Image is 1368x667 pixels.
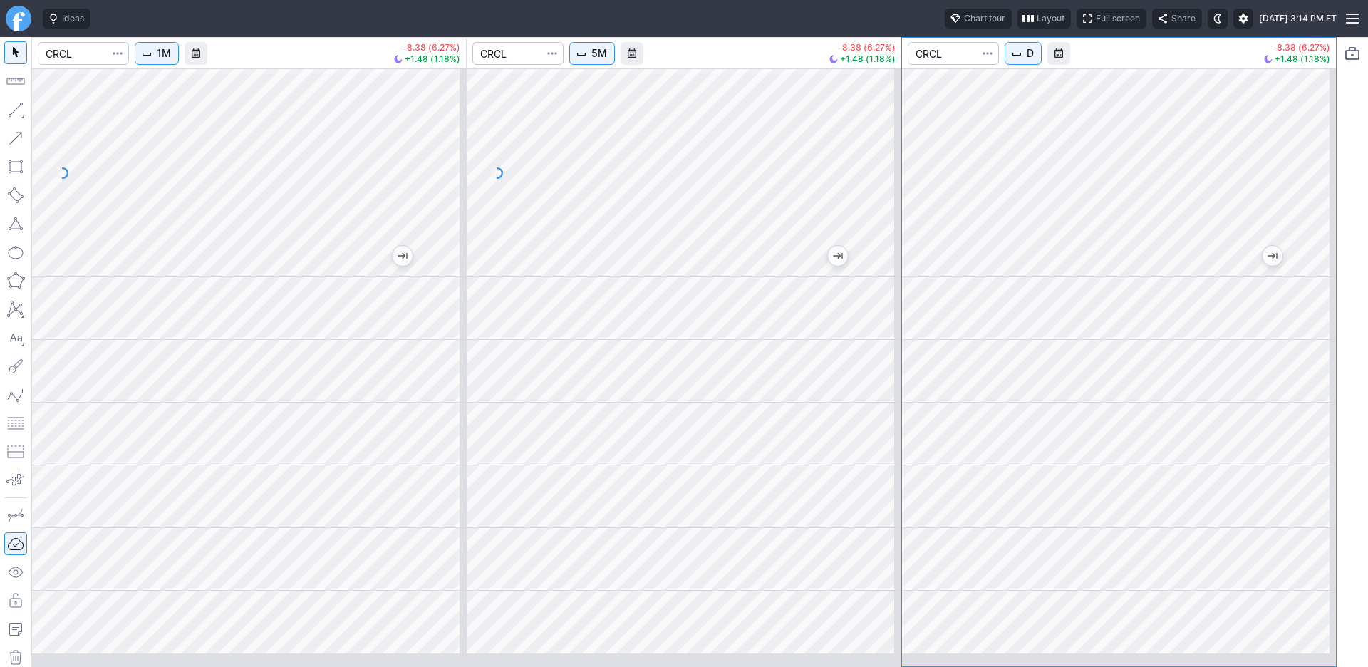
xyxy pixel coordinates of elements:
[4,355,27,378] button: Brush
[4,70,27,93] button: Measure
[1264,43,1330,52] p: -8.38 (6.27%)
[4,618,27,641] button: Add note
[1005,42,1042,65] button: Interval
[4,127,27,150] button: Arrow
[4,41,27,64] button: Mouse
[1263,246,1282,266] button: Jump to the most recent bar
[1259,11,1337,26] span: [DATE] 3:14 PM ET
[157,46,171,61] span: 1M
[978,42,997,65] button: Search
[1047,42,1070,65] button: Range
[569,42,615,65] button: Interval
[185,42,207,65] button: Range
[4,212,27,235] button: Triangle
[1017,9,1071,29] button: Layout
[394,43,460,52] p: -8.38 (6.27%)
[4,326,27,349] button: Text
[38,42,129,65] input: Search
[4,561,27,584] button: Hide drawings
[621,42,643,65] button: Range
[1275,55,1330,63] span: +1.48 (1.18%)
[4,155,27,178] button: Rectangle
[6,6,31,31] a: Finviz.com
[945,9,1012,29] button: Chart tour
[591,46,607,61] span: 5M
[1027,46,1034,61] span: D
[4,589,27,612] button: Lock drawings
[472,42,564,65] input: Search
[964,11,1005,26] span: Chart tour
[829,43,896,52] p: -8.38 (6.27%)
[1233,9,1253,29] button: Settings
[4,184,27,207] button: Rotated rectangle
[1096,11,1140,26] span: Full screen
[4,532,27,555] button: Drawings Autosave: On
[4,504,27,527] button: Drawing mode: Single
[1037,11,1064,26] span: Layout
[4,412,27,435] button: Fibonacci retracements
[4,98,27,121] button: Line
[108,42,128,65] button: Search
[1171,11,1196,26] span: Share
[4,469,27,492] button: Anchored VWAP
[4,241,27,264] button: Ellipse
[4,298,27,321] button: XABCD
[135,42,179,65] button: Interval
[405,55,460,63] span: +1.48 (1.18%)
[4,440,27,463] button: Position
[828,246,848,266] button: Jump to the most recent bar
[1077,9,1146,29] button: Full screen
[1341,42,1364,65] button: Portfolio watchlist
[4,269,27,292] button: Polygon
[1208,9,1228,29] button: Toggle dark mode
[43,9,90,29] button: Ideas
[542,42,562,65] button: Search
[62,11,84,26] span: Ideas
[4,383,27,406] button: Elliott waves
[840,55,896,63] span: +1.48 (1.18%)
[393,246,413,266] button: Jump to the most recent bar
[908,42,999,65] input: Search
[1152,9,1202,29] button: Share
